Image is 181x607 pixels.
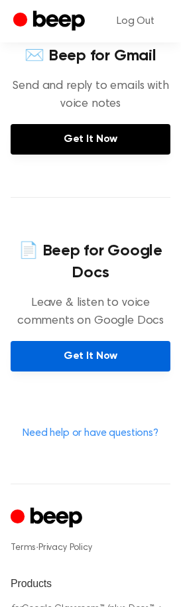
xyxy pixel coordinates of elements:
[11,576,170,592] h6: Products
[11,541,170,555] div: ·
[38,543,92,553] a: Privacy Policy
[11,341,170,371] a: Get It Now
[11,240,170,284] h4: 📄 Beep for Google Docs
[11,506,86,531] a: Cruip
[11,45,170,67] h4: ✉️ Beep for Gmail
[11,124,170,155] a: Get It Now
[11,78,170,113] p: Send and reply to emails with voice notes
[23,428,158,438] a: Need help or have questions?
[13,9,88,34] a: Beep
[11,543,36,553] a: Terms
[103,5,168,37] a: Log Out
[11,295,170,330] p: Leave & listen to voice comments on Google Docs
